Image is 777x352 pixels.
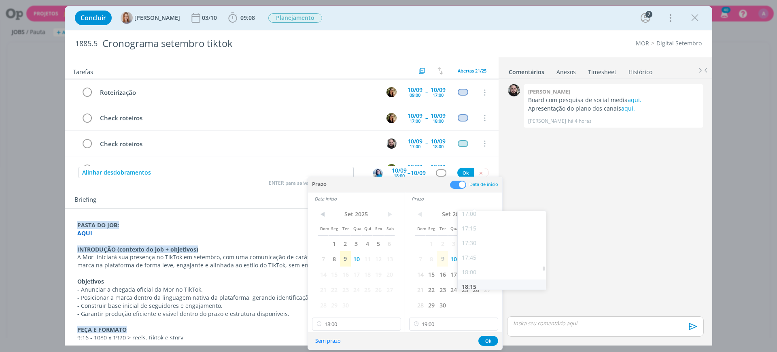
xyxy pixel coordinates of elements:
div: Roteirização [96,87,379,98]
span: Seg [426,220,437,236]
span: Data de início [469,181,498,187]
div: Prazo [412,196,502,202]
p: [PERSON_NAME] [528,117,566,125]
span: Sex [373,220,384,236]
input: Horário [312,318,401,331]
span: Dom [415,220,426,236]
div: 10/09 [431,113,446,119]
span: 18 [362,267,373,282]
p: Apresentação do plano dos canais [528,105,699,113]
span: -- [425,141,428,146]
button: Ok [478,336,498,346]
div: Check roteiros [96,139,379,149]
span: 28 [318,297,329,313]
span: 1 [329,236,340,251]
img: A [121,12,133,24]
span: 5 [373,236,384,251]
span: 26 [373,282,384,297]
span: Ter [437,220,448,236]
span: 9:16 - 1080 x 1920 > reels, tiktok e story [77,334,183,341]
span: 1885.5 [75,39,98,48]
a: Digital Setembro [656,39,702,47]
p: - Construir base inicial de seguidores e engajamento. [77,302,486,310]
span: 21 [318,282,329,297]
span: 15 [329,267,340,282]
div: 10/09 [411,170,426,176]
span: ENTER para salvar ESC para cancelar [269,180,354,186]
span: 6 [384,236,395,251]
span: Tarefas [73,66,93,76]
div: 17:15 [458,221,548,236]
span: Planejamento [268,13,322,23]
span: 25 [459,282,470,297]
p: - Garantir produção eficiente e viável dentro do prazo e estrutura disponíveis. [77,310,486,318]
span: 2 [340,236,351,251]
span: -- [425,90,428,95]
button: Sem prazo [310,335,346,346]
span: 24 [448,282,459,297]
img: G [386,139,397,149]
span: 25 [362,282,373,297]
div: 18:15 [458,279,548,294]
span: 10 [448,251,459,267]
span: há 4 horas [568,117,592,125]
span: 8 [329,251,340,267]
span: 8 [426,251,437,267]
span: Set 2025 [329,208,384,220]
div: 09:00 [410,93,420,97]
button: Concluir [75,11,112,25]
span: 15 [426,267,437,282]
div: Check roteiros [96,164,379,175]
span: 12 [373,251,384,267]
span: 7 [415,251,426,267]
p: - Anunciar a chegada oficial da Mor no TikTok. [77,286,486,294]
button: C [385,86,397,98]
img: arrow-down-up.svg [437,67,443,75]
div: 10/09 [408,87,422,93]
button: E [372,168,383,179]
div: 10/09 [431,87,446,93]
button: G [385,137,397,149]
span: 3 [448,236,459,251]
button: 09:08 [226,11,257,24]
span: > [482,208,493,220]
div: 7 [645,11,652,18]
span: Qui [362,220,373,236]
span: 16 [437,267,448,282]
div: 17:00 [458,207,548,221]
b: [PERSON_NAME] [528,88,570,95]
span: Seg [329,220,340,236]
button: 7 [639,11,652,24]
span: Prazo [312,180,327,189]
span: 17 [351,267,362,282]
div: 10/09 [408,113,422,119]
span: Qua [448,220,459,236]
img: C [386,113,397,123]
span: 23 [340,282,351,297]
span: 17 [448,267,459,282]
div: 03/10 [202,15,219,21]
span: 22 [329,282,340,297]
strong: _____________________________________________________ [77,237,206,245]
span: 13 [384,251,395,267]
div: 10/09 [392,168,407,173]
span: -- [408,169,410,177]
span: 30 [340,297,351,313]
div: 17:00 [410,144,420,149]
span: 1 [426,236,437,251]
span: 9 [340,251,351,267]
strong: PEÇA E FORMATO [77,326,127,333]
strong: Objetivos [77,277,104,285]
strong: INTRODUÇÃO (contexto do job + objetivos) [77,245,198,253]
span: Set 2025 [426,208,481,220]
div: 18:00 [458,265,548,279]
button: T [385,163,397,175]
div: 18:00 [433,119,444,123]
div: 17:30 [458,236,548,250]
strong: PASTA DO JOB: [77,221,119,229]
div: 18:00 [394,173,405,178]
a: aqui. [628,96,641,104]
span: 16 [340,267,351,282]
span: -- [425,115,428,121]
span: < [415,208,426,220]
